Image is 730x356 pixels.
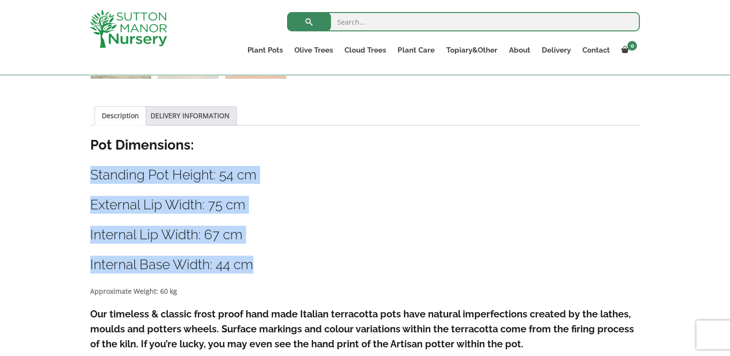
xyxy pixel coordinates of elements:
a: 0 [615,43,640,57]
a: DELIVERY INFORMATION [151,107,230,125]
h3: Standing Pot Height: 54 cm [90,166,640,184]
a: Contact [576,43,615,57]
a: Plant Pots [242,43,289,57]
input: Search... [287,12,640,31]
a: Olive Trees [289,43,339,57]
span: 0 [627,41,637,51]
a: Cloud Trees [339,43,392,57]
a: About [503,43,536,57]
a: Description [102,107,139,125]
h3: Internal Base Width: 44 cm [90,256,640,274]
img: logo [90,10,167,48]
a: Plant Care [392,43,440,57]
a: Topiary&Other [440,43,503,57]
h3: Internal Lip Width: 67 cm [90,226,640,244]
strong: Our timeless & classic frost proof hand made Italian terracotta pots have natural imperfections c... [90,308,634,350]
strong: Approximate Weight: 60 kg [90,287,177,296]
a: Delivery [536,43,576,57]
strong: Pot Dimensions: [90,137,194,153]
h3: External Lip Width: 75 cm [90,196,640,214]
